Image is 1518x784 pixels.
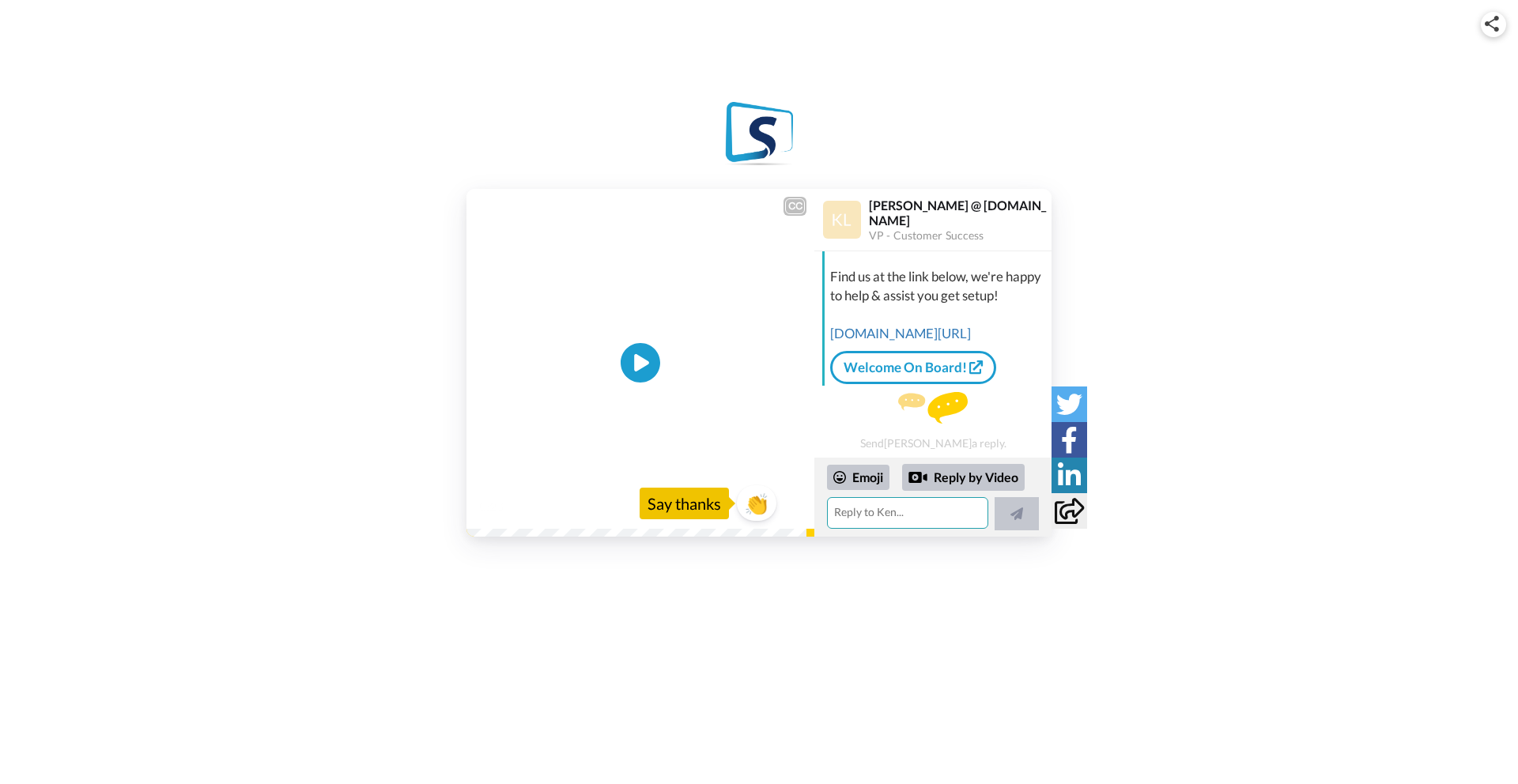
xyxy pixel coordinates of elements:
[784,499,800,514] img: Full screen
[814,392,1052,450] div: Send [PERSON_NAME] a reply.
[827,465,889,490] div: Emoji
[902,464,1025,491] div: Reply by Video
[737,485,776,521] button: 👏
[725,102,792,165] img: StealthSeminar logo
[737,491,776,516] span: 👏
[908,468,927,487] div: Reply by Video
[830,172,1048,343] div: Hi there [PERSON_NAME] I recorded a message for you on this fine day, check it out! Find us at th...
[898,392,968,424] img: message.svg
[823,201,861,239] img: Profile Image
[640,488,729,519] div: Say thanks
[869,229,1051,243] div: VP - Customer Success
[517,497,545,516] span: 0:23
[830,351,996,384] a: Welcome On Board!
[830,325,971,341] a: [DOMAIN_NAME][URL]
[508,497,514,516] span: /
[785,198,805,214] div: CC
[869,198,1051,228] div: [PERSON_NAME] @ [DOMAIN_NAME]
[478,497,505,516] span: 0:23
[1485,16,1499,32] img: ic_share.svg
